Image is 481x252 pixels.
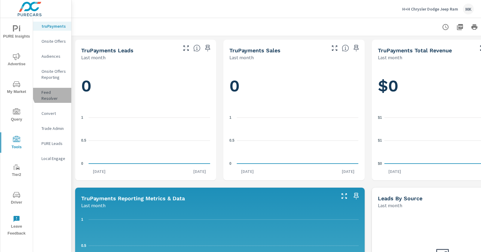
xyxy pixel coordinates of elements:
[2,53,31,68] span: Advertise
[229,115,231,120] text: 1
[33,88,71,103] div: Feed Resolver
[33,109,71,118] div: Convert
[378,47,452,54] h5: truPayments Total Revenue
[378,138,382,143] text: $1
[41,68,66,80] p: Onsite Offers Reporting
[2,215,31,237] span: Leave Feedback
[351,191,361,201] span: Save this to your personalized report
[193,45,201,52] span: The number of truPayments leads.
[81,54,106,61] p: Last month
[229,47,280,54] h5: truPayments Sales
[351,43,361,53] span: Save this to your personalized report
[41,125,66,131] p: Trade Admin
[41,38,66,44] p: Onsite Offers
[2,108,31,123] span: Query
[33,37,71,46] div: Onsite Offers
[402,6,458,12] p: H+H Chrysler Dodge Jeep Ram
[41,155,66,161] p: Local Engage
[342,45,349,52] span: Number of sales matched to a truPayments lead. [Source: This data is sourced from the dealer's DM...
[338,168,359,174] p: [DATE]
[378,202,402,209] p: Last month
[181,43,191,53] button: Make Fullscreen
[41,89,66,101] p: Feed Resolver
[41,140,66,146] p: PURE Leads
[229,76,358,96] h1: 0
[41,23,66,29] p: truPayments
[463,4,474,14] div: MK
[81,161,83,166] text: 0
[378,195,422,201] h5: Leads By Source
[203,43,213,53] span: Save this to your personalized report
[33,52,71,61] div: Audiences
[229,54,254,61] p: Last month
[2,136,31,151] span: Tools
[33,124,71,133] div: Trade Admin
[229,138,234,143] text: 0.5
[81,138,86,143] text: 0.5
[378,115,382,120] text: $1
[41,53,66,59] p: Audiences
[81,115,83,120] text: 1
[468,21,480,33] button: Print Report
[2,164,31,178] span: Tier2
[378,54,402,61] p: Last month
[237,168,258,174] p: [DATE]
[339,191,349,201] button: Make Fullscreen
[33,22,71,31] div: truPayments
[0,18,33,239] div: nav menu
[41,110,66,116] p: Convert
[81,195,185,201] h5: truPayments Reporting Metrics & Data
[454,21,466,33] button: "Export Report to PDF"
[81,47,133,54] h5: truPayments Leads
[2,25,31,40] span: PURE Insights
[33,67,71,82] div: Onsite Offers Reporting
[229,161,231,166] text: 0
[384,168,405,174] p: [DATE]
[2,81,31,95] span: My Market
[81,76,210,96] h1: 0
[81,217,83,222] text: 1
[378,161,382,166] text: $0
[2,191,31,206] span: Driver
[330,43,339,53] button: Make Fullscreen
[189,168,210,174] p: [DATE]
[33,139,71,148] div: PURE Leads
[81,202,106,209] p: Last month
[89,168,110,174] p: [DATE]
[81,244,86,248] text: 0.5
[33,154,71,163] div: Local Engage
